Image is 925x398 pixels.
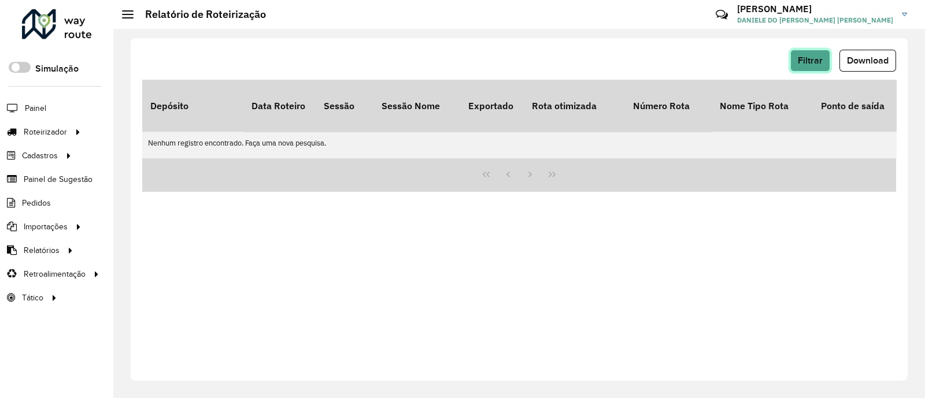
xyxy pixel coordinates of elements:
[737,15,893,25] span: DANIELE DO [PERSON_NAME] [PERSON_NAME]
[22,197,51,209] span: Pedidos
[24,221,68,233] span: Importações
[24,244,60,256] span: Relatórios
[316,80,373,132] th: Sessão
[142,80,243,132] th: Depósito
[813,80,914,132] th: Ponto de saída
[712,80,813,132] th: Nome Tipo Rota
[798,55,823,65] span: Filtrar
[22,292,43,304] span: Tático
[524,80,625,132] th: Rota otimizada
[839,50,896,72] button: Download
[24,173,92,185] span: Painel de Sugestão
[625,80,712,132] th: Número Rota
[709,2,734,27] a: Contato Rápido
[24,268,86,280] span: Retroalimentação
[24,126,67,138] span: Roteirizador
[373,80,460,132] th: Sessão Nome
[25,102,46,114] span: Painel
[737,3,893,14] h3: [PERSON_NAME]
[35,62,79,76] label: Simulação
[460,80,524,132] th: Exportado
[847,55,889,65] span: Download
[134,8,266,21] h2: Relatório de Roteirização
[22,150,58,162] span: Cadastros
[243,80,316,132] th: Data Roteiro
[790,50,830,72] button: Filtrar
